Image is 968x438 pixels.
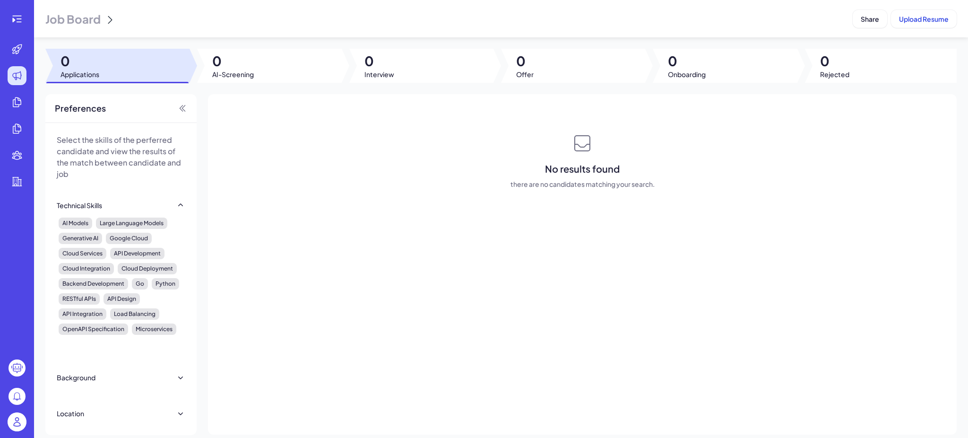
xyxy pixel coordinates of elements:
div: Backend Development [59,278,128,289]
div: Cloud Integration [59,263,114,274]
span: AI-Screening [212,70,254,79]
button: Upload Resume [891,10,957,28]
span: 0 [212,53,254,70]
span: Rejected [820,70,849,79]
div: Go [132,278,148,289]
span: Preferences [55,102,106,115]
span: Job Board [45,11,101,26]
span: 0 [668,53,706,70]
span: Share [861,15,879,23]
button: Share [853,10,887,28]
div: Background [57,373,95,382]
div: API Design [104,293,140,305]
div: Google Cloud [106,233,152,244]
div: Generative AI [59,233,102,244]
img: user_logo.png [8,412,26,431]
div: RESTful APIs [59,293,100,305]
div: Microservices [132,324,176,335]
span: Interview [364,70,394,79]
span: Upload Resume [899,15,949,23]
span: Applications [60,70,99,79]
div: Technical Skills [57,201,102,210]
span: 0 [820,53,849,70]
span: 0 [516,53,534,70]
div: Cloud Services [59,248,106,259]
div: AI Models [59,218,92,229]
div: Python [152,278,179,289]
span: Offer [516,70,534,79]
div: OpenAPI Specification [59,324,128,335]
span: there are no candidates matching your search. [510,179,655,189]
div: API Development [110,248,164,259]
span: No results found [545,162,620,175]
div: Load Balancing [110,308,159,320]
span: Onboarding [668,70,706,79]
span: 0 [364,53,394,70]
div: Location [57,409,84,418]
div: Large Language Models [96,218,167,229]
span: 0 [60,53,99,70]
p: Select the skills of the perferred candidate and view the results of the match between candidate ... [57,134,185,180]
div: API Integration [59,308,106,320]
div: Cloud Deployment [118,263,177,274]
